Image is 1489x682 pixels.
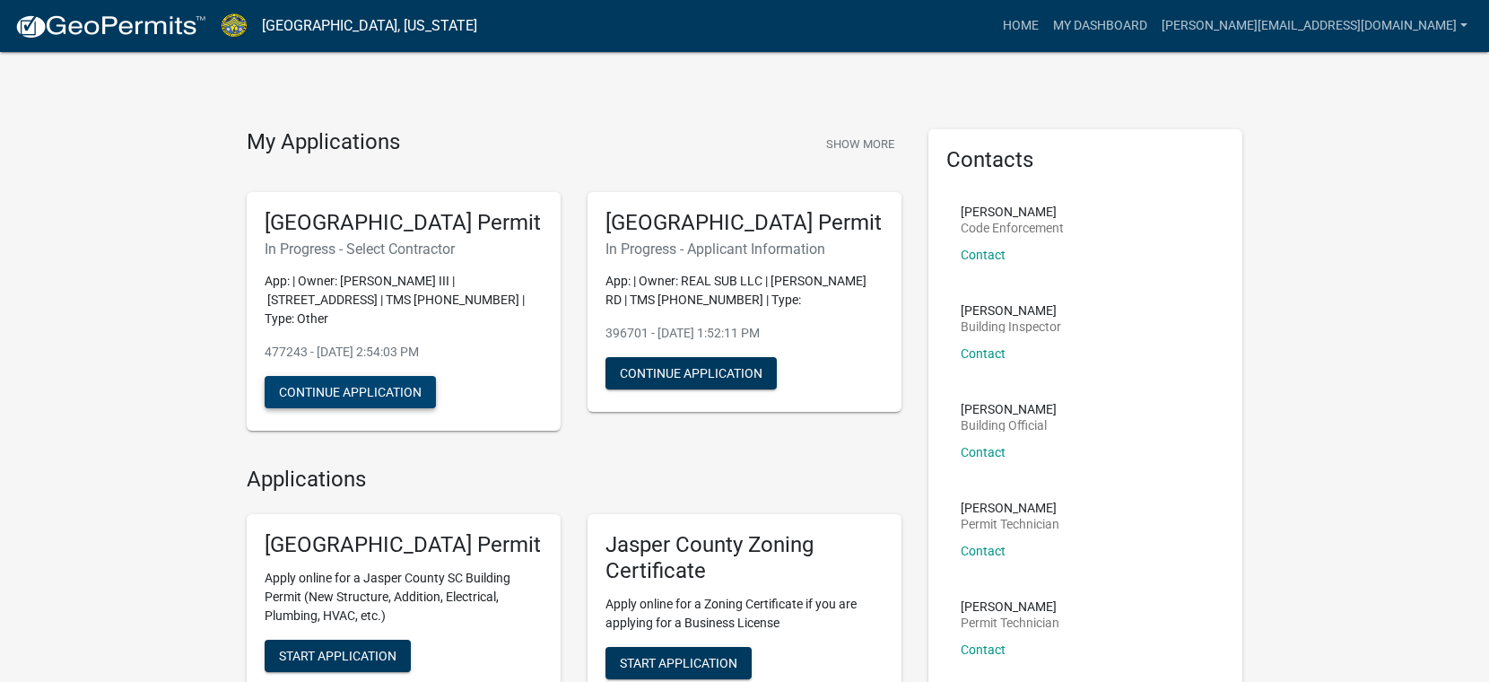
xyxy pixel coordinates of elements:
p: [PERSON_NAME] [961,502,1059,514]
p: [PERSON_NAME] [961,205,1064,218]
button: Continue Application [605,357,777,389]
a: Contact [961,346,1006,361]
p: [PERSON_NAME] [961,403,1057,415]
p: Apply online for a Zoning Certificate if you are applying for a Business License [605,595,884,633]
a: [GEOGRAPHIC_DATA], [US_STATE] [262,11,477,41]
h4: My Applications [247,129,400,156]
a: Contact [961,248,1006,262]
button: Start Application [265,640,411,672]
p: Building Official [961,419,1057,432]
p: 396701 - [DATE] 1:52:11 PM [605,324,884,343]
h4: Applications [247,467,901,493]
p: Apply online for a Jasper County SC Building Permit (New Structure, Addition, Electrical, Plumbin... [265,569,543,625]
p: [PERSON_NAME] [961,304,1061,317]
p: Code Enforcement [961,222,1064,234]
p: App: | Owner: [PERSON_NAME] III | [STREET_ADDRESS] | TMS [PHONE_NUMBER] | Type: Other [265,272,543,328]
span: Start Application [279,649,396,663]
h5: Jasper County Zoning Certificate [605,532,884,584]
img: Jasper County, South Carolina [221,13,248,38]
button: Continue Application [265,376,436,408]
span: Start Application [620,655,737,669]
p: Permit Technician [961,616,1059,629]
p: [PERSON_NAME] [961,600,1059,613]
a: Contact [961,544,1006,558]
h5: [GEOGRAPHIC_DATA] Permit [605,210,884,236]
button: Start Application [605,647,752,679]
a: [PERSON_NAME][EMAIL_ADDRESS][DOMAIN_NAME] [1154,9,1475,43]
p: Building Inspector [961,320,1061,333]
a: My Dashboard [1046,9,1154,43]
h6: In Progress - Applicant Information [605,240,884,258]
h6: In Progress - Select Contractor [265,240,543,258]
a: Contact [961,643,1006,657]
h5: Contacts [946,147,1224,173]
h5: [GEOGRAPHIC_DATA] Permit [265,210,543,236]
p: 477243 - [DATE] 2:54:03 PM [265,343,543,362]
a: Contact [961,445,1006,459]
p: Permit Technician [961,518,1059,530]
a: Home [996,9,1046,43]
button: Show More [819,129,901,159]
p: App: | Owner: REAL SUB LLC | [PERSON_NAME] RD | TMS [PHONE_NUMBER] | Type: [605,272,884,310]
h5: [GEOGRAPHIC_DATA] Permit [265,532,543,558]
